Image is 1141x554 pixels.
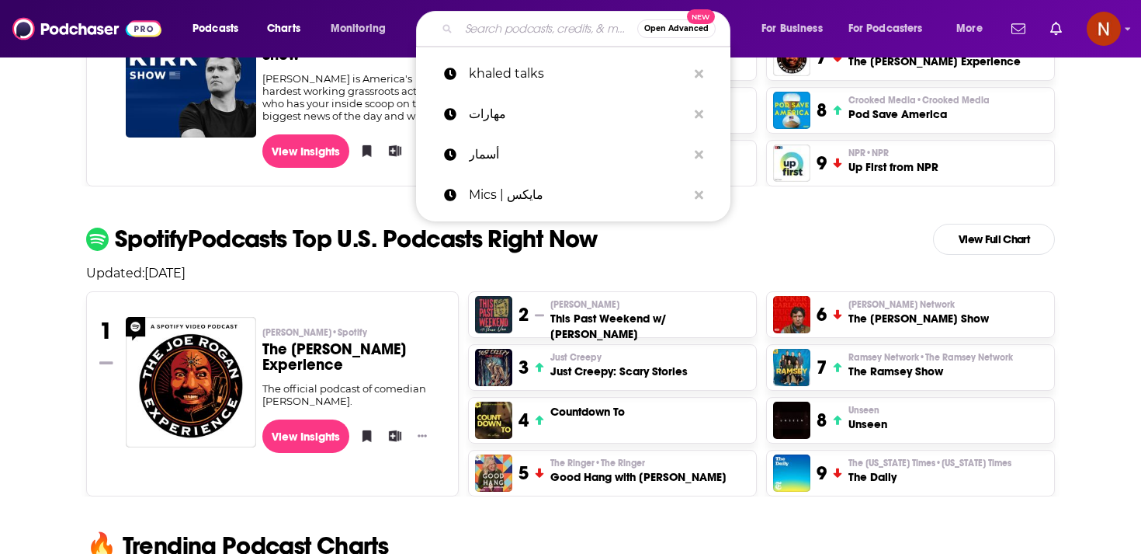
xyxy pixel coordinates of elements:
[126,7,256,138] img: The Charlie Kirk Show
[817,409,827,432] h3: 8
[550,364,688,379] h3: Just Creepy: Scary Stories
[431,11,745,47] div: Search podcasts, credits, & more...
[550,457,727,469] p: The Ringer • The Ringer
[550,298,750,342] a: [PERSON_NAME]This Past Weekend w/ [PERSON_NAME]
[262,326,446,339] p: Joe Rogan • Spotify
[848,351,1013,364] span: Ramsey Network
[550,404,625,420] a: Countdown To
[848,469,1011,485] h3: The Daily
[644,25,709,33] span: Open Advanced
[935,458,1011,469] span: • [US_STATE] Times
[848,147,889,159] span: NPR
[262,326,367,339] span: [PERSON_NAME]
[637,19,716,38] button: Open AdvancedNew
[475,296,512,333] img: This Past Weekend w/ Theo Von
[115,227,598,252] p: Spotify Podcasts Top U.S. Podcasts Right Now
[262,420,350,453] a: View Insights
[848,457,1011,485] a: The [US_STATE] Times•[US_STATE] TimesThe Daily
[550,469,727,485] h3: Good Hang with [PERSON_NAME]
[550,457,645,469] span: The Ringer
[86,228,109,250] img: spotify Icon
[848,351,1013,364] p: Ramsey Network • The Ramsey Network
[773,296,810,333] img: The Tucker Carlson Show
[865,148,889,159] span: • NPR
[262,342,446,373] h3: The [PERSON_NAME] Experience
[817,152,827,175] h3: 9
[848,147,938,159] p: NPR • NPR
[411,143,433,159] button: Show More Button
[518,462,529,485] h3: 5
[817,356,827,379] h3: 7
[331,18,386,40] span: Monitoring
[550,311,750,342] h3: This Past Weekend w/ [PERSON_NAME]
[320,16,406,41] button: open menu
[411,428,433,444] button: Show More Button
[848,94,990,106] p: Crooked Media • Crooked Media
[919,352,1013,363] span: • The Ramsey Network
[848,404,887,416] p: Unseen
[257,16,310,41] a: Charts
[848,54,1021,69] h3: The [PERSON_NAME] Experience
[687,9,715,24] span: New
[751,16,842,41] button: open menu
[12,14,161,44] a: Podchaser - Follow, Share and Rate Podcasts
[1087,12,1121,46] img: User Profile
[933,224,1055,255] a: View Full Chart
[475,349,512,386] img: Just Creepy: Scary Stories
[761,18,823,40] span: For Business
[416,94,730,134] a: مهارات
[262,382,446,407] div: The official podcast of comedian [PERSON_NAME].
[773,145,810,182] a: Up First from NPR
[469,134,687,175] p: أسمار
[945,16,1002,41] button: open menu
[1087,12,1121,46] span: Logged in as AdelNBM
[550,298,750,311] p: Theo Von
[956,18,983,40] span: More
[475,402,512,439] a: Countdown To
[817,303,827,326] h3: 6
[126,317,256,447] a: The Joe Rogan Experience
[416,54,730,94] a: khaled talks
[416,175,730,215] a: Mics | مايكس
[848,457,1011,469] p: The New York Times • New York Times
[848,404,887,432] a: UnseenUnseen
[848,147,938,175] a: NPR•NPRUp First from NPR
[99,317,113,345] h3: 1
[773,455,810,492] img: The Daily
[383,139,399,162] button: Add to List
[848,364,1013,379] h3: The Ramsey Show
[773,402,810,439] img: Unseen
[848,416,887,432] h3: Unseen
[262,72,446,122] div: [PERSON_NAME] is America's hardest working grassroots activist who has your inside scoop on the b...
[838,16,945,41] button: open menu
[518,409,529,432] h3: 4
[383,424,399,448] button: Add to List
[773,349,810,386] img: The Ramsey Show
[469,54,687,94] p: khaled talks
[773,92,810,129] img: Pod Save America
[74,266,1067,280] p: Updated: [DATE]
[550,351,602,364] span: Just Creepy
[192,18,238,40] span: Podcasts
[817,99,827,122] h3: 8
[262,326,446,382] a: [PERSON_NAME]•SpotifyThe [PERSON_NAME] Experience
[550,351,688,364] p: Just Creepy
[469,175,687,215] p: Mics | مايكس
[848,94,990,106] span: Crooked Media
[475,455,512,492] a: Good Hang with Amy Poehler
[1087,12,1121,46] button: Show profile menu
